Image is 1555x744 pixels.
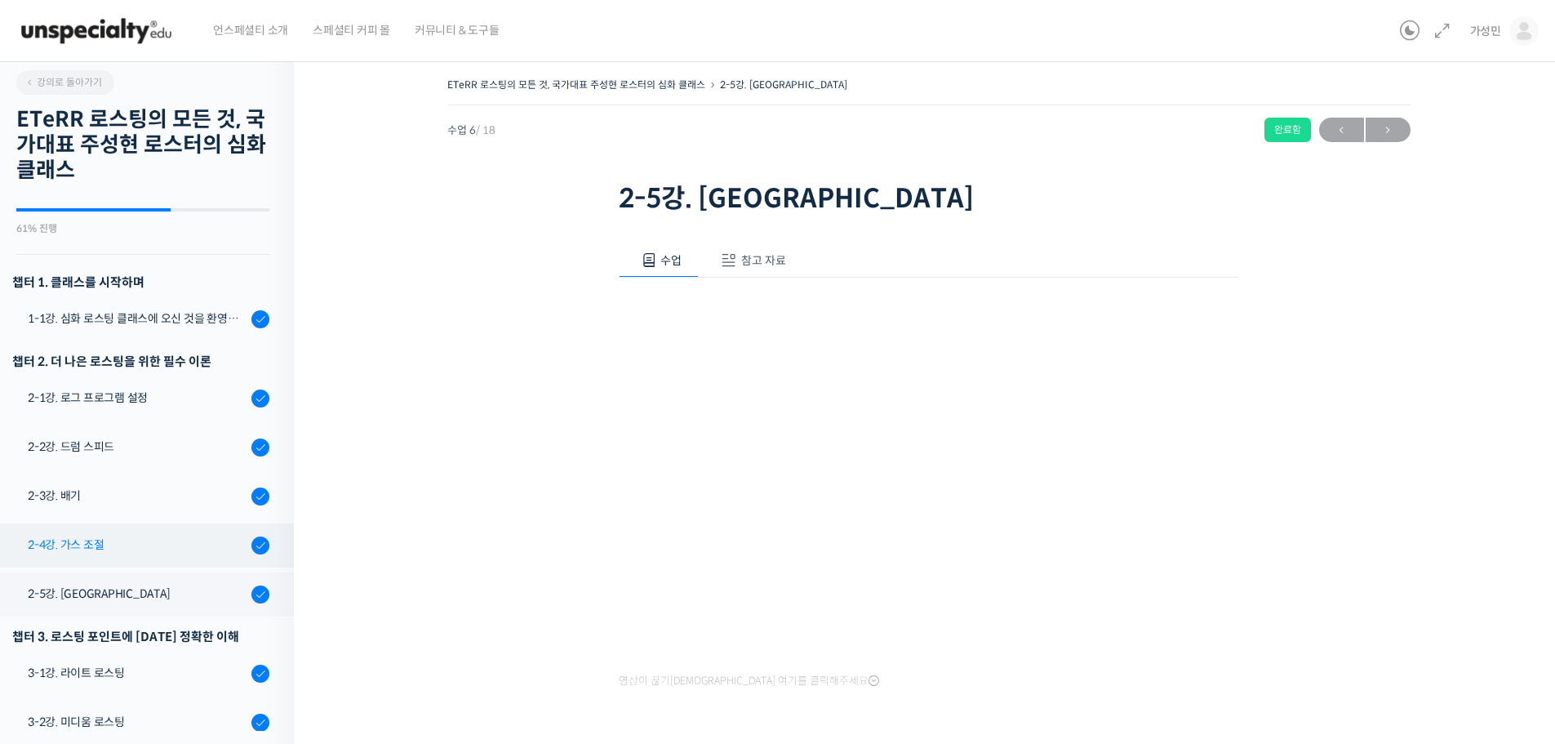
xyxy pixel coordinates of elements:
[12,626,269,648] div: 챕터 3. 로스팅 포인트에 [DATE] 정확한 이해
[12,271,269,293] h3: 챕터 1. 클래스를 시작하며
[16,70,114,95] a: 강의로 돌아가기
[28,310,247,327] div: 1-1강. 심화 로스팅 클래스에 오신 것을 환영합니다
[51,542,61,555] span: 홈
[24,76,102,88] span: 강의로 돌아가기
[1366,119,1411,141] span: →
[28,585,247,603] div: 2-5강. [GEOGRAPHIC_DATA]
[476,123,495,137] span: / 18
[211,518,313,559] a: 설정
[16,107,269,184] h2: ETeRR 로스팅의 모든 것, 국가대표 주성현 로스터의 심화 클래스
[1319,118,1364,142] a: ←이전
[720,78,847,91] a: 2-5강. [GEOGRAPHIC_DATA]
[619,183,1239,214] h1: 2-5강. [GEOGRAPHIC_DATA]
[1366,118,1411,142] a: 다음→
[16,224,269,234] div: 61% 진행
[108,518,211,559] a: 대화
[1319,119,1364,141] span: ←
[447,125,495,136] span: 수업 6
[28,389,247,407] div: 2-1강. 로그 프로그램 설정
[252,542,272,555] span: 설정
[28,536,247,554] div: 2-4강. 가스 조절
[28,713,247,731] div: 3-2강. 미디움 로스팅
[619,675,879,688] span: 영상이 끊기[DEMOGRAPHIC_DATA] 여기를 클릭해주세요
[1470,24,1501,38] span: 가성민
[149,543,169,556] span: 대화
[447,78,705,91] a: ETeRR 로스팅의 모든 것, 국가대표 주성현 로스터의 심화 클래스
[5,518,108,559] a: 홈
[660,253,682,268] span: 수업
[1264,118,1311,142] div: 완료함
[28,438,247,456] div: 2-2강. 드럼 스피드
[741,253,786,268] span: 참고 자료
[12,350,269,372] div: 챕터 2. 더 나은 로스팅을 위한 필수 이론
[28,487,247,505] div: 2-3강. 배기
[28,664,247,682] div: 3-1강. 라이트 로스팅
